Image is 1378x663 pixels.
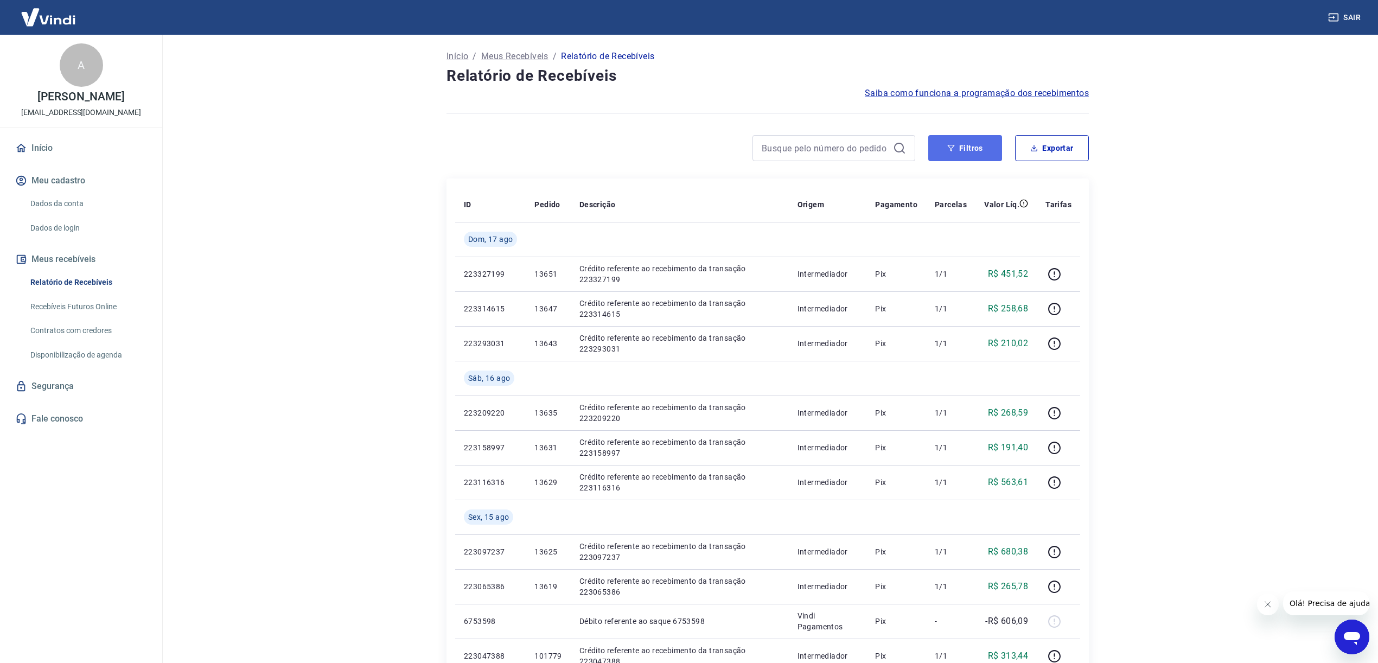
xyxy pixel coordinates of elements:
[534,546,562,557] p: 13625
[935,199,967,210] p: Parcelas
[988,267,1029,280] p: R$ 451,52
[875,199,917,210] p: Pagamento
[534,199,560,210] p: Pedido
[464,616,517,627] p: 6753598
[798,546,858,557] p: Intermediador
[865,87,1089,100] a: Saiba como funciona a programação dos recebimentos
[875,616,917,627] p: Pix
[798,477,858,488] p: Intermediador
[988,476,1029,489] p: R$ 563,61
[13,1,84,34] img: Vindi
[534,581,562,592] p: 13619
[60,43,103,87] div: A
[798,442,858,453] p: Intermediador
[935,546,967,557] p: 1/1
[1045,199,1071,210] p: Tarifas
[464,581,517,592] p: 223065386
[26,193,149,215] a: Dados da conta
[13,169,149,193] button: Meu cadastro
[875,442,917,453] p: Pix
[928,135,1002,161] button: Filtros
[875,269,917,279] p: Pix
[26,344,149,366] a: Disponibilização de agenda
[464,477,517,488] p: 223116316
[875,651,917,661] p: Pix
[26,296,149,318] a: Recebíveis Futuros Online
[798,407,858,418] p: Intermediador
[875,581,917,592] p: Pix
[935,407,967,418] p: 1/1
[798,269,858,279] p: Intermediador
[988,649,1029,662] p: R$ 313,44
[26,320,149,342] a: Contratos com credores
[1015,135,1089,161] button: Exportar
[798,581,858,592] p: Intermediador
[468,234,513,245] span: Dom, 17 ago
[579,541,780,563] p: Crédito referente ao recebimento da transação 223097237
[988,337,1029,350] p: R$ 210,02
[984,199,1019,210] p: Valor Líq.
[481,50,548,63] a: Meus Recebíveis
[798,338,858,349] p: Intermediador
[1283,591,1369,615] iframe: Mensagem da empresa
[534,407,562,418] p: 13635
[1335,620,1369,654] iframe: Botão para abrir a janela de mensagens
[935,269,967,279] p: 1/1
[26,271,149,294] a: Relatório de Recebíveis
[464,269,517,279] p: 223327199
[468,373,510,384] span: Sáb, 16 ago
[1257,594,1279,615] iframe: Fechar mensagem
[21,107,141,118] p: [EMAIL_ADDRESS][DOMAIN_NAME]
[875,546,917,557] p: Pix
[935,338,967,349] p: 1/1
[464,199,471,210] p: ID
[579,437,780,458] p: Crédito referente ao recebimento da transação 223158997
[7,8,91,16] span: Olá! Precisa de ajuda?
[988,580,1029,593] p: R$ 265,78
[553,50,557,63] p: /
[534,269,562,279] p: 13651
[534,651,562,661] p: 101779
[464,407,517,418] p: 223209220
[534,338,562,349] p: 13643
[935,477,967,488] p: 1/1
[988,406,1029,419] p: R$ 268,59
[37,91,124,103] p: [PERSON_NAME]
[464,442,517,453] p: 223158997
[13,247,149,271] button: Meus recebíveis
[988,302,1029,315] p: R$ 258,68
[798,303,858,314] p: Intermediador
[464,651,517,661] p: 223047388
[579,471,780,493] p: Crédito referente ao recebimento da transação 223116316
[534,477,562,488] p: 13629
[26,217,149,239] a: Dados de login
[762,140,889,156] input: Busque pelo número do pedido
[561,50,654,63] p: Relatório de Recebíveis
[798,610,858,632] p: Vindi Pagamentos
[875,477,917,488] p: Pix
[468,512,509,522] span: Sex, 15 ago
[579,263,780,285] p: Crédito referente ao recebimento da transação 223327199
[798,651,858,661] p: Intermediador
[935,303,967,314] p: 1/1
[464,546,517,557] p: 223097237
[473,50,476,63] p: /
[579,298,780,320] p: Crédito referente ao recebimento da transação 223314615
[13,374,149,398] a: Segurança
[446,65,1089,87] h4: Relatório de Recebíveis
[446,50,468,63] a: Início
[798,199,824,210] p: Origem
[1326,8,1365,28] button: Sair
[579,199,616,210] p: Descrição
[579,616,780,627] p: Débito referente ao saque 6753598
[464,303,517,314] p: 223314615
[534,442,562,453] p: 13631
[13,136,149,160] a: Início
[935,616,967,627] p: -
[534,303,562,314] p: 13647
[579,576,780,597] p: Crédito referente ao recebimento da transação 223065386
[875,338,917,349] p: Pix
[988,545,1029,558] p: R$ 680,38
